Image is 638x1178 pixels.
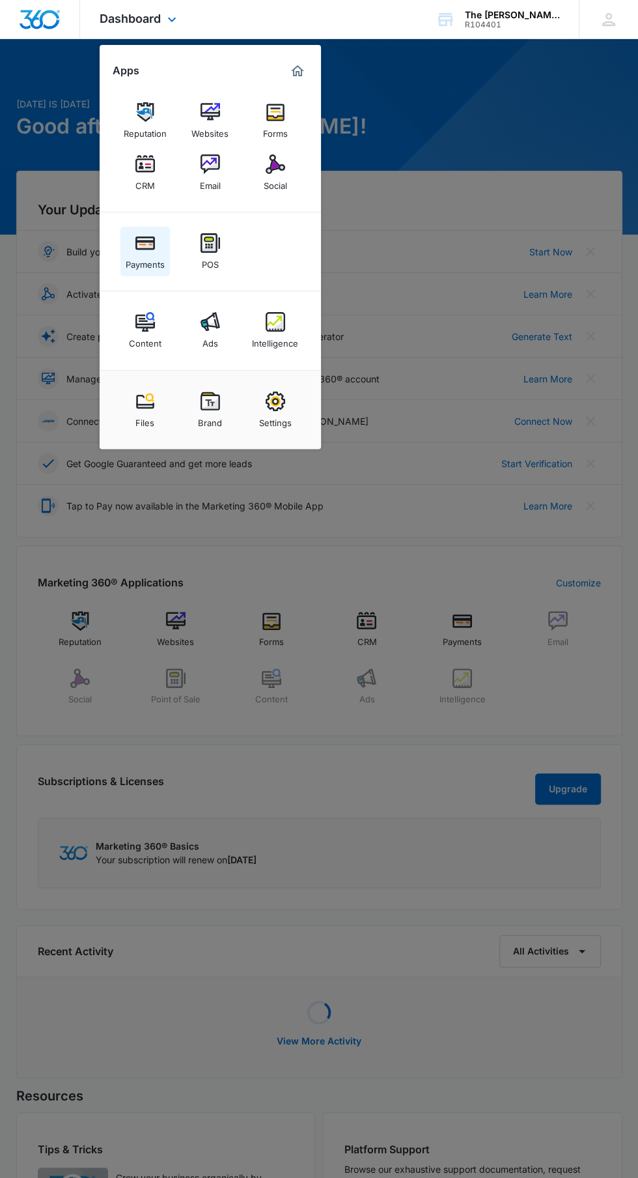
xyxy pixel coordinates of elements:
a: Forms [251,96,300,145]
div: POS [202,253,219,270]
a: CRM [120,148,170,197]
div: Websites [191,122,229,139]
span: Dashboard [100,12,161,25]
h2: Apps [113,65,139,77]
div: Files [135,411,154,428]
a: Email [186,148,235,197]
a: Marketing 360® Dashboard [287,61,308,81]
div: account name [465,10,560,20]
div: Reputation [124,122,167,139]
div: Ads [202,332,218,349]
div: CRM [135,174,155,191]
div: Payments [126,253,165,270]
a: Settings [251,385,300,435]
div: Email [200,174,221,191]
a: Payments [120,227,170,276]
div: account id [465,20,560,29]
div: Forms [263,122,288,139]
div: Brand [198,411,222,428]
a: Content [120,306,170,355]
a: Files [120,385,170,435]
a: POS [186,227,235,276]
a: Social [251,148,300,197]
a: Websites [186,96,235,145]
a: Intelligence [251,306,300,355]
a: Brand [186,385,235,435]
a: Reputation [120,96,170,145]
div: Intelligence [252,332,298,349]
div: Settings [259,411,292,428]
div: Content [129,332,161,349]
div: Social [264,174,287,191]
a: Ads [186,306,235,355]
